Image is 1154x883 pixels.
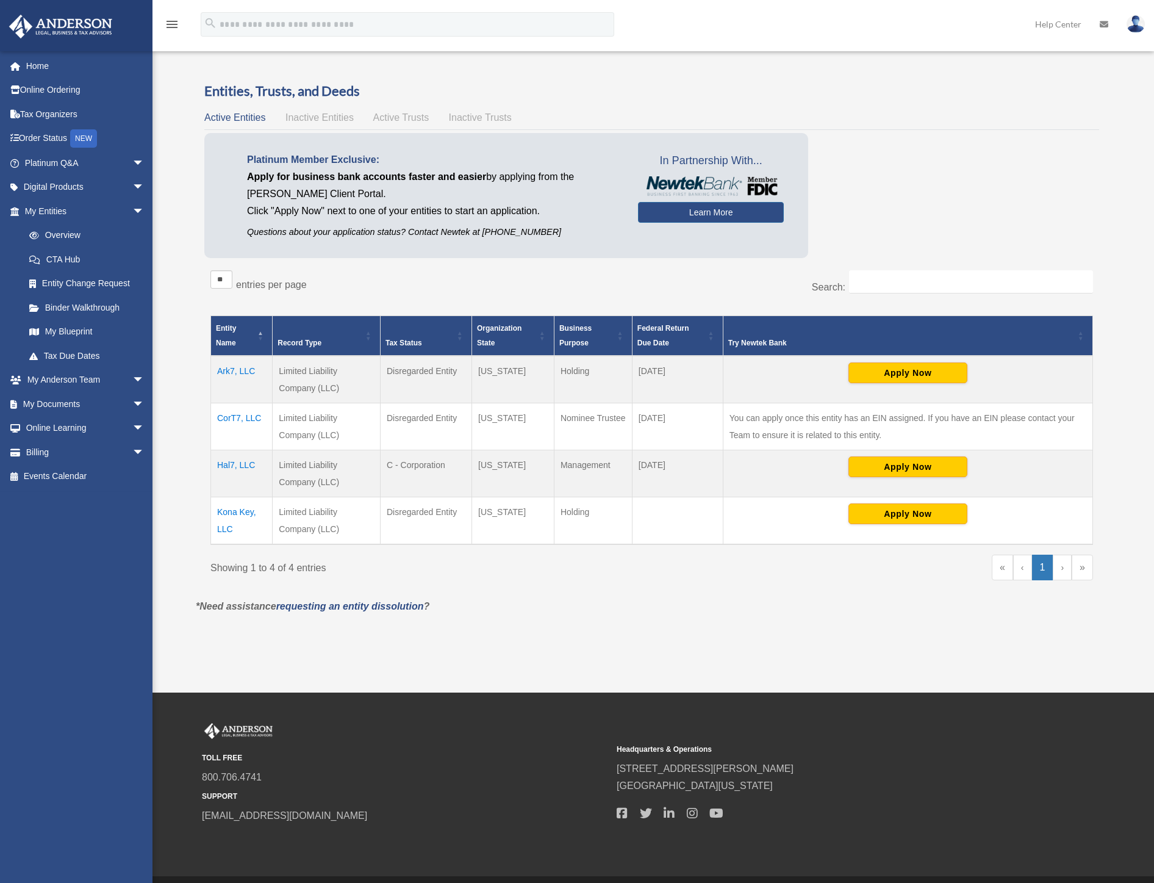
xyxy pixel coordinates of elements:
td: C - Corporation [381,450,472,497]
span: arrow_drop_down [132,175,157,200]
h3: Entities, Trusts, and Deeds [204,82,1099,101]
td: Disregarded Entity [381,356,472,403]
td: Nominee Trustee [554,403,632,450]
span: Organization State [477,324,521,347]
small: SUPPORT [202,790,608,803]
button: Apply Now [848,362,967,383]
span: arrow_drop_down [132,151,157,176]
span: arrow_drop_down [132,368,157,393]
th: Entity Name: Activate to invert sorting [211,315,273,356]
a: Binder Walkthrough [17,295,157,320]
img: User Pic [1127,15,1145,33]
td: Management [554,450,632,497]
a: Platinum Q&Aarrow_drop_down [9,151,163,175]
span: arrow_drop_down [132,440,157,465]
small: TOLL FREE [202,752,608,765]
a: My Entitiesarrow_drop_down [9,199,157,223]
span: arrow_drop_down [132,199,157,224]
div: NEW [70,129,97,148]
small: Headquarters & Operations [617,743,1023,756]
td: Hal7, LLC [211,450,273,497]
td: [US_STATE] [472,450,554,497]
td: [DATE] [632,356,723,403]
td: Ark7, LLC [211,356,273,403]
td: [DATE] [632,450,723,497]
a: Order StatusNEW [9,126,163,151]
a: Events Calendar [9,464,163,489]
em: *Need assistance ? [196,601,429,611]
td: Kona Key, LLC [211,497,273,544]
td: Holding [554,356,632,403]
a: [EMAIL_ADDRESS][DOMAIN_NAME] [202,810,367,821]
a: Entity Change Request [17,272,157,296]
th: Try Newtek Bank : Activate to sort [723,315,1092,356]
a: [STREET_ADDRESS][PERSON_NAME] [617,763,794,774]
span: Business Purpose [559,324,592,347]
a: Last [1072,555,1093,580]
span: Federal Return Due Date [637,324,689,347]
a: Digital Productsarrow_drop_down [9,175,163,200]
td: Holding [554,497,632,544]
a: Overview [17,223,151,248]
label: entries per page [236,279,307,290]
td: [DATE] [632,403,723,450]
div: Showing 1 to 4 of 4 entries [210,555,643,577]
a: Home [9,54,163,78]
p: Questions about your application status? Contact Newtek at [PHONE_NUMBER] [247,225,620,240]
td: You can apply once this entity has an EIN assigned. If you have an EIN please contact your Team t... [723,403,1092,450]
img: Anderson Advisors Platinum Portal [202,723,275,739]
td: [US_STATE] [472,497,554,544]
span: arrow_drop_down [132,416,157,441]
a: CTA Hub [17,247,157,272]
a: My Anderson Teamarrow_drop_down [9,368,163,392]
a: Tax Organizers [9,102,163,126]
a: Tax Due Dates [17,344,157,368]
span: Inactive Entities [285,112,354,123]
td: Limited Liability Company (LLC) [273,450,381,497]
td: Disregarded Entity [381,403,472,450]
i: menu [165,17,179,32]
span: In Partnership With... [638,151,784,171]
span: Inactive Trusts [449,112,512,123]
td: [US_STATE] [472,356,554,403]
th: Organization State: Activate to sort [472,315,554,356]
p: Platinum Member Exclusive: [247,151,620,168]
button: Apply Now [848,456,967,477]
a: [GEOGRAPHIC_DATA][US_STATE] [617,780,773,791]
p: Click "Apply Now" next to one of your entities to start an application. [247,203,620,220]
td: Limited Liability Company (LLC) [273,403,381,450]
a: Online Learningarrow_drop_down [9,416,163,441]
span: arrow_drop_down [132,392,157,417]
span: Active Entities [204,112,265,123]
td: Disregarded Entity [381,497,472,544]
td: Limited Liability Company (LLC) [273,497,381,544]
i: search [204,16,217,30]
th: Federal Return Due Date: Activate to sort [632,315,723,356]
img: Anderson Advisors Platinum Portal [5,15,116,38]
th: Record Type: Activate to sort [273,315,381,356]
label: Search: [812,282,845,292]
a: Learn More [638,202,784,223]
td: [US_STATE] [472,403,554,450]
a: First [992,555,1013,580]
span: Apply for business bank accounts faster and easier [247,171,486,182]
td: CorT7, LLC [211,403,273,450]
span: Active Trusts [373,112,429,123]
a: menu [165,21,179,32]
a: Billingarrow_drop_down [9,440,163,464]
td: Limited Liability Company (LLC) [273,356,381,403]
a: My Documentsarrow_drop_down [9,392,163,416]
span: Record Type [278,339,321,347]
div: Try Newtek Bank [728,336,1074,350]
img: NewtekBankLogoSM.png [644,176,778,196]
a: Next [1053,555,1072,580]
th: Business Purpose: Activate to sort [554,315,632,356]
p: by applying from the [PERSON_NAME] Client Portal. [247,168,620,203]
button: Apply Now [848,503,967,524]
a: requesting an entity dissolution [276,601,424,611]
a: Online Ordering [9,78,163,103]
span: Tax Status [385,339,422,347]
a: Previous [1013,555,1032,580]
th: Tax Status: Activate to sort [381,315,472,356]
